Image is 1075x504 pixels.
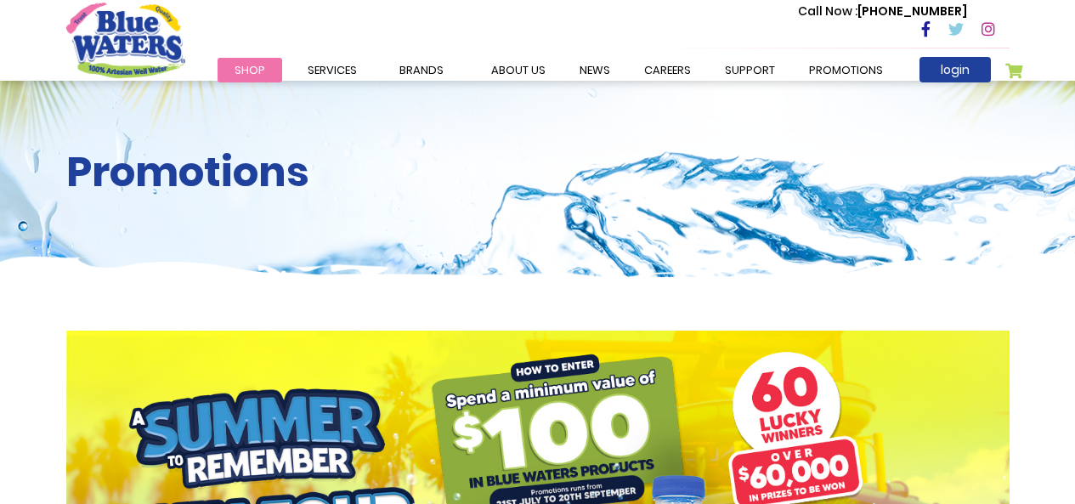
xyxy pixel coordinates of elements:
span: Call Now : [798,3,857,20]
a: News [563,58,627,82]
a: login [919,57,991,82]
h2: Promotions [66,148,1010,197]
a: support [708,58,792,82]
p: [PHONE_NUMBER] [798,3,967,20]
span: Services [308,62,357,78]
a: store logo [66,3,185,77]
span: Brands [399,62,444,78]
span: Shop [235,62,265,78]
a: about us [474,58,563,82]
a: Promotions [792,58,900,82]
a: careers [627,58,708,82]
